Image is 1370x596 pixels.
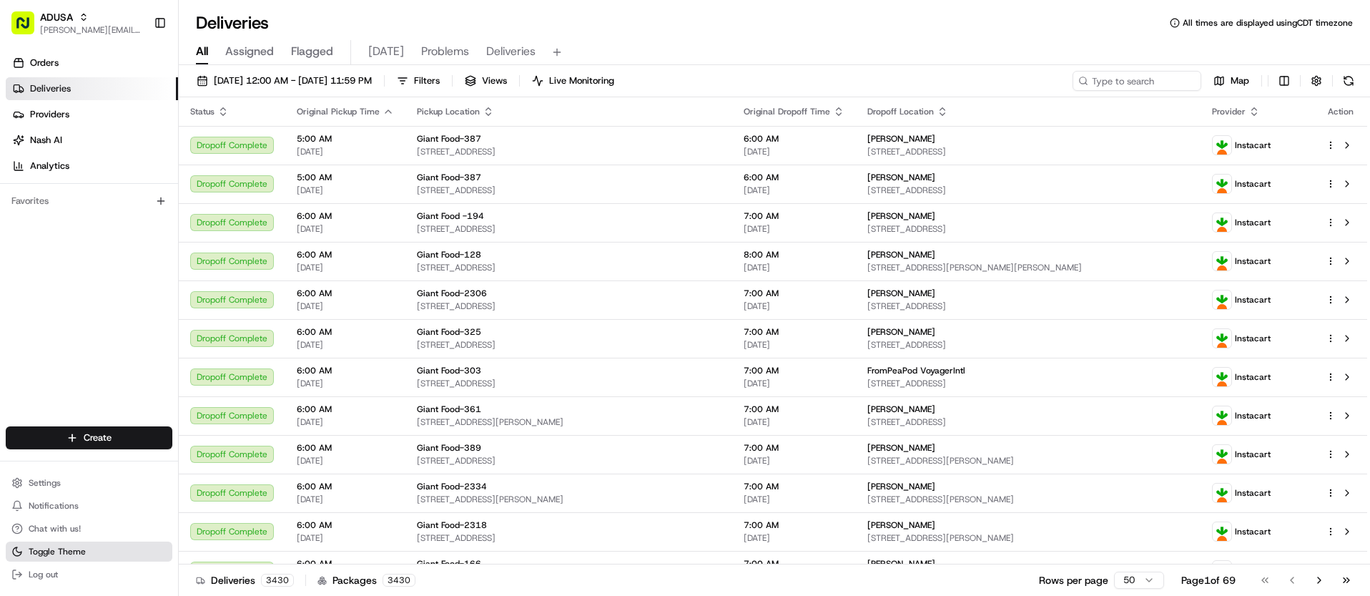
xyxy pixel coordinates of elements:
[417,185,721,196] span: [STREET_ADDRESS]
[417,172,481,183] span: Giant Food-387
[29,477,61,489] span: Settings
[867,249,935,260] span: [PERSON_NAME]
[744,519,844,531] span: 7:00 AM
[1213,213,1231,232] img: profile_instacart_ahold_partner.png
[29,569,58,580] span: Log out
[744,172,844,183] span: 6:00 AM
[29,500,79,512] span: Notifications
[297,519,394,531] span: 6:00 AM
[1213,522,1231,541] img: profile_instacart_ahold_partner.png
[1213,175,1231,193] img: profile_instacart_ahold_partner.png
[744,262,844,273] span: [DATE]
[867,326,935,338] span: [PERSON_NAME]
[867,416,1188,428] span: [STREET_ADDRESS]
[214,74,372,87] span: [DATE] 12:00 AM - [DATE] 11:59 PM
[29,207,109,222] span: Knowledge Base
[744,133,844,145] span: 6:00 AM
[1235,217,1271,228] span: Instacart
[744,558,844,570] span: 7:00 AM
[417,378,721,389] span: [STREET_ADDRESS]
[1235,255,1271,267] span: Instacart
[1212,106,1246,117] span: Provider
[1235,410,1271,421] span: Instacart
[297,288,394,299] span: 6:00 AM
[744,494,844,505] span: [DATE]
[190,106,215,117] span: Status
[297,106,380,117] span: Original Pickup Time
[142,243,173,253] span: Pylon
[417,262,721,273] span: [STREET_ADDRESS]
[49,151,181,162] div: We're available if you need us!
[526,71,621,91] button: Live Monitoring
[1207,71,1256,91] button: Map
[1213,252,1231,270] img: profile_instacart_ahold_partner.png
[297,558,394,570] span: 6:00 AM
[1213,406,1231,425] img: profile_instacart_ahold_partner.png
[6,52,178,74] a: Orders
[6,473,172,493] button: Settings
[6,426,172,449] button: Create
[867,404,935,415] span: [PERSON_NAME]
[867,339,1188,351] span: [STREET_ADDRESS]
[744,301,844,312] span: [DATE]
[6,129,178,152] a: Nash AI
[1235,140,1271,151] span: Instacart
[417,146,721,157] span: [STREET_ADDRESS]
[867,365,965,376] span: FromPeaPod VoyagerIntl
[49,137,235,151] div: Start new chat
[9,202,115,228] a: 📗Knowledge Base
[14,14,43,43] img: Nash
[30,160,69,172] span: Analytics
[744,416,844,428] span: [DATE]
[417,532,721,544] span: [STREET_ADDRESS]
[549,74,614,87] span: Live Monitoring
[417,558,481,570] span: Giant Food-166
[417,223,721,235] span: [STREET_ADDRESS]
[744,210,844,222] span: 7:00 AM
[744,378,844,389] span: [DATE]
[383,574,415,587] div: 3430
[867,133,935,145] span: [PERSON_NAME]
[6,155,178,177] a: Analytics
[458,71,513,91] button: Views
[744,442,844,454] span: 7:00 AM
[115,202,235,228] a: 💻API Documentation
[417,339,721,351] span: [STREET_ADDRESS]
[243,141,260,158] button: Start new chat
[390,71,446,91] button: Filters
[297,481,394,492] span: 6:00 AM
[1231,74,1249,87] span: Map
[121,209,132,220] div: 💻
[14,57,260,80] p: Welcome 👋
[1213,445,1231,464] img: profile_instacart_ahold_partner.png
[297,416,394,428] span: [DATE]
[6,496,172,516] button: Notifications
[1213,329,1231,348] img: profile_instacart_ahold_partner.png
[867,106,934,117] span: Dropoff Location
[6,6,148,40] button: ADUSA[PERSON_NAME][EMAIL_ADDRESS][PERSON_NAME][DOMAIN_NAME]
[297,455,394,466] span: [DATE]
[744,146,844,157] span: [DATE]
[297,223,394,235] span: [DATE]
[1235,526,1271,537] span: Instacart
[1213,561,1231,580] img: profile_instacart_ahold_partner.png
[297,365,394,376] span: 6:00 AM
[867,532,1188,544] span: [STREET_ADDRESS][PERSON_NAME]
[744,532,844,544] span: [DATE]
[40,10,73,24] button: ADUSA
[867,262,1188,273] span: [STREET_ADDRESS][PERSON_NAME][PERSON_NAME]
[30,108,69,121] span: Providers
[744,185,844,196] span: [DATE]
[297,146,394,157] span: [DATE]
[867,301,1188,312] span: [STREET_ADDRESS]
[486,43,536,60] span: Deliveries
[867,185,1188,196] span: [STREET_ADDRESS]
[417,288,487,299] span: Giant Food-2306
[6,542,172,562] button: Toggle Theme
[482,74,507,87] span: Views
[744,223,844,235] span: [DATE]
[1235,333,1271,344] span: Instacart
[417,301,721,312] span: [STREET_ADDRESS]
[6,519,172,539] button: Chat with us!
